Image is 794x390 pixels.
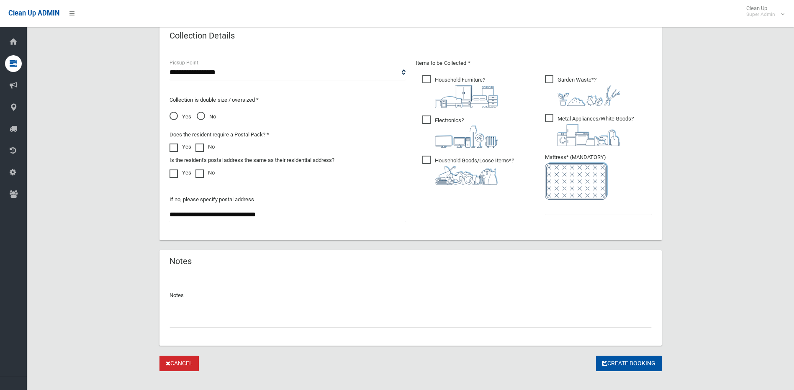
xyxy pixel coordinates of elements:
p: Items to be Collected * [416,58,652,68]
i: ? [435,157,514,185]
label: Does the resident require a Postal Pack? * [170,130,269,140]
img: aa9efdbe659d29b613fca23ba79d85cb.png [435,85,498,108]
i: ? [558,77,620,106]
p: Notes [170,290,652,300]
span: Electronics [422,115,498,148]
header: Collection Details [159,28,245,44]
p: Collection is double size / oversized * [170,95,406,105]
a: Cancel [159,356,199,371]
span: Mattress* (MANDATORY) [545,154,652,200]
i: ? [435,77,498,108]
label: No [195,142,215,152]
span: Household Goods/Loose Items* [422,156,514,185]
label: If no, please specify postal address [170,195,254,205]
img: b13cc3517677393f34c0a387616ef184.png [435,166,498,185]
i: ? [435,117,498,148]
label: No [195,168,215,178]
small: Super Admin [746,11,775,18]
img: 4fd8a5c772b2c999c83690221e5242e0.png [558,85,620,106]
span: Clean Up ADMIN [8,9,59,17]
img: e7408bece873d2c1783593a074e5cb2f.png [545,162,608,200]
span: No [197,112,216,122]
img: 394712a680b73dbc3d2a6a3a7ffe5a07.png [435,126,498,148]
span: Yes [170,112,191,122]
span: Metal Appliances/White Goods [545,114,634,146]
i: ? [558,115,634,146]
img: 36c1b0289cb1767239cdd3de9e694f19.png [558,124,620,146]
span: Household Furniture [422,75,498,108]
button: Create Booking [596,356,662,371]
header: Notes [159,253,202,269]
span: Clean Up [742,5,784,18]
label: Yes [170,142,191,152]
label: Is the resident's postal address the same as their residential address? [170,155,334,165]
span: Garden Waste* [545,75,620,106]
label: Yes [170,168,191,178]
